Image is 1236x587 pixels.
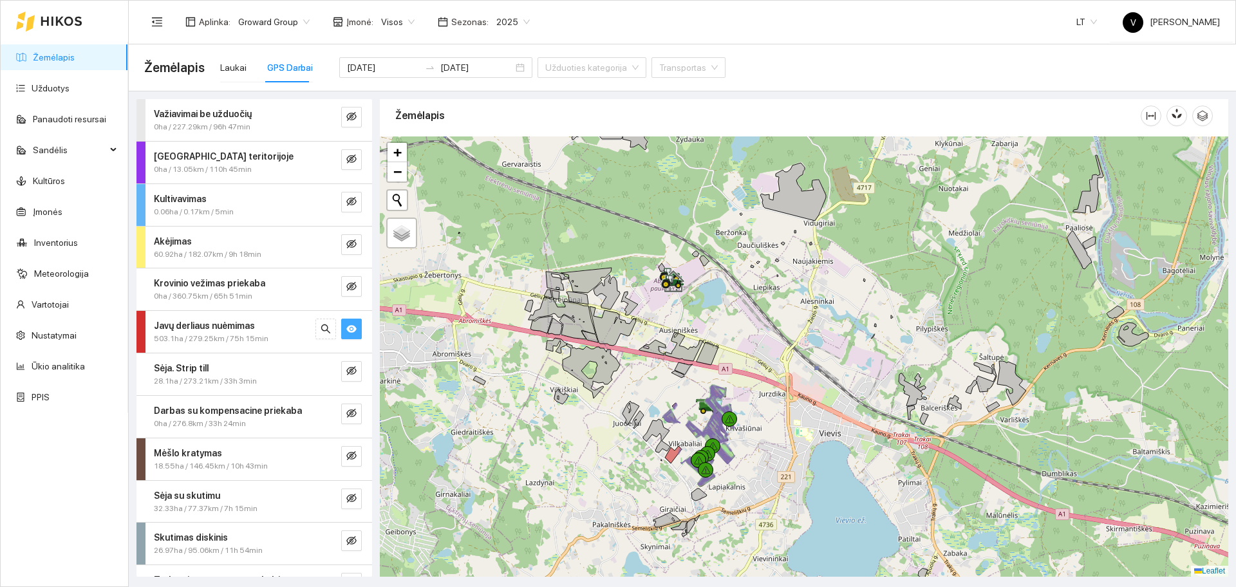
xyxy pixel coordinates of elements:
a: Įmonės [33,207,62,217]
strong: Krovinio vežimas priekaba [154,278,265,288]
div: Važiavimai be užduočių0ha / 227.29km / 96h 47mineye-invisible [136,99,372,141]
a: Ūkio analitika [32,361,85,371]
span: layout [185,17,196,27]
strong: Javų derliaus nuėmimas [154,321,255,331]
span: 60.92ha / 182.07km / 9h 18min [154,248,261,261]
button: eye-invisible [341,234,362,255]
span: Sandėlis [33,137,106,163]
span: eye-invisible [346,366,357,378]
span: 18.55ha / 146.45km / 10h 43min [154,460,268,472]
button: eye-invisible [341,489,362,509]
a: Inventorius [34,238,78,248]
a: Kultūros [33,176,65,186]
button: search [315,319,336,339]
span: 32.33ha / 77.37km / 7h 15min [154,503,257,515]
a: Meteorologija [34,268,89,279]
strong: Važiavimai be užduočių [154,109,252,119]
button: eye-invisible [341,149,362,170]
a: Zoom in [388,143,407,162]
span: eye [346,324,357,336]
div: Žemėlapis [395,97,1141,134]
button: column-width [1141,106,1161,126]
span: shop [333,17,343,27]
span: 0ha / 13.05km / 110h 45min [154,163,252,176]
span: eye-invisible [346,239,357,251]
span: 2025 [496,12,530,32]
span: swap-right [425,62,435,73]
a: Nustatymai [32,330,77,340]
a: Žemėlapis [33,52,75,62]
span: eye-invisible [346,281,357,293]
button: eye-invisible [341,192,362,212]
input: Pabaigos data [440,61,513,75]
input: Pradžios data [347,61,420,75]
span: Žemėlapis [144,57,205,78]
span: 0ha / 276.8km / 33h 24min [154,418,246,430]
div: Mėšlo kratymas18.55ha / 146.45km / 10h 43mineye-invisible [136,438,372,480]
span: V [1130,12,1136,33]
span: Aplinka : [199,15,230,29]
a: Zoom out [388,162,407,182]
button: eye-invisible [341,446,362,467]
span: 503.1ha / 279.25km / 75h 15min [154,333,268,345]
span: + [393,144,402,160]
span: 26.97ha / 95.06km / 11h 54min [154,545,263,557]
strong: Sėja su skutimu [154,490,220,501]
span: − [393,163,402,180]
strong: Kultivavimas [154,194,207,204]
span: Groward Group [238,12,310,32]
strong: Traktoriaus transportas kelyje [154,575,285,585]
strong: Akėjimas [154,236,192,247]
span: Visos [381,12,415,32]
span: LT [1076,12,1097,32]
span: eye-invisible [346,196,357,209]
span: menu-fold [151,16,163,28]
span: column-width [1141,111,1161,121]
a: Layers [388,219,416,247]
button: eye [341,319,362,339]
span: 0ha / 227.29km / 96h 47min [154,121,250,133]
span: eye-invisible [346,451,357,463]
button: eye-invisible [341,361,362,382]
a: Vartotojai [32,299,69,310]
span: to [425,62,435,73]
span: Sezonas : [451,15,489,29]
span: 0ha / 360.75km / 65h 51min [154,290,252,303]
a: Leaflet [1194,566,1225,575]
div: [GEOGRAPHIC_DATA] teritorijoje0ha / 13.05km / 110h 45mineye-invisible [136,142,372,183]
span: 28.1ha / 273.21km / 33h 3min [154,375,257,387]
div: Javų derliaus nuėmimas503.1ha / 279.25km / 75h 15minsearcheye [136,311,372,353]
strong: Skutimas diskinis [154,532,228,543]
div: Sėja. Strip till28.1ha / 273.21km / 33h 3mineye-invisible [136,353,372,395]
span: eye-invisible [346,493,357,505]
button: Initiate a new search [388,191,407,210]
span: Įmonė : [346,15,373,29]
span: eye-invisible [346,408,357,420]
button: eye-invisible [341,404,362,424]
strong: Mėšlo kratymas [154,448,222,458]
div: Darbas su kompensacine priekaba0ha / 276.8km / 33h 24mineye-invisible [136,396,372,438]
span: 0.06ha / 0.17km / 5min [154,206,234,218]
div: Sėja su skutimu32.33ha / 77.37km / 7h 15mineye-invisible [136,481,372,523]
span: [PERSON_NAME] [1123,17,1220,27]
a: PPIS [32,392,50,402]
button: eye-invisible [341,107,362,127]
div: GPS Darbai [267,61,313,75]
span: calendar [438,17,448,27]
a: Užduotys [32,83,70,93]
button: eye-invisible [341,530,362,551]
a: Panaudoti resursai [33,114,106,124]
div: Skutimas diskinis26.97ha / 95.06km / 11h 54mineye-invisible [136,523,372,564]
span: search [321,324,331,336]
button: menu-fold [144,9,170,35]
strong: [GEOGRAPHIC_DATA] teritorijoje [154,151,294,162]
div: Krovinio vežimas priekaba0ha / 360.75km / 65h 51mineye-invisible [136,268,372,310]
div: Kultivavimas0.06ha / 0.17km / 5mineye-invisible [136,184,372,226]
div: Laukai [220,61,247,75]
span: eye-invisible [346,111,357,124]
strong: Sėja. Strip till [154,363,209,373]
span: eye-invisible [346,536,357,548]
strong: Darbas su kompensacine priekaba [154,405,302,416]
button: eye-invisible [341,276,362,297]
div: Akėjimas60.92ha / 182.07km / 9h 18mineye-invisible [136,227,372,268]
